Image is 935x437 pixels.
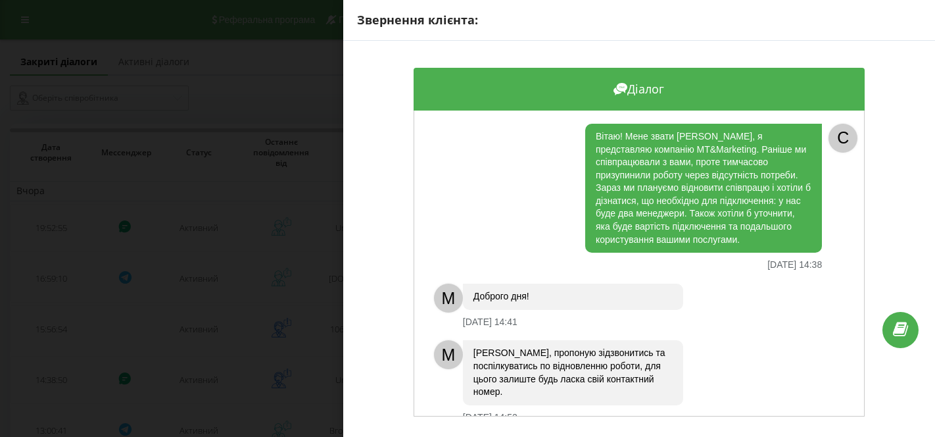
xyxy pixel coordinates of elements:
div: Вітаю! Мене звати [PERSON_NAME], я представляю компанію MT&Marketing. Раніше ми співпрацювали з в... [585,124,822,253]
div: [DATE] 14:41 [463,317,517,328]
div: [DATE] 14:52 [463,412,517,423]
div: C [828,124,857,153]
div: Доброго дня! [463,284,683,310]
div: Діалог [414,68,865,111]
div: [PERSON_NAME], пропоную зідзвонитись та поспілкуватись по відновленню роботи, для цього залиште б... [463,340,683,405]
div: M [434,284,463,313]
div: Звернення клієнта: [357,12,921,29]
div: M [434,340,463,369]
div: [DATE] 14:38 [767,259,822,270]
